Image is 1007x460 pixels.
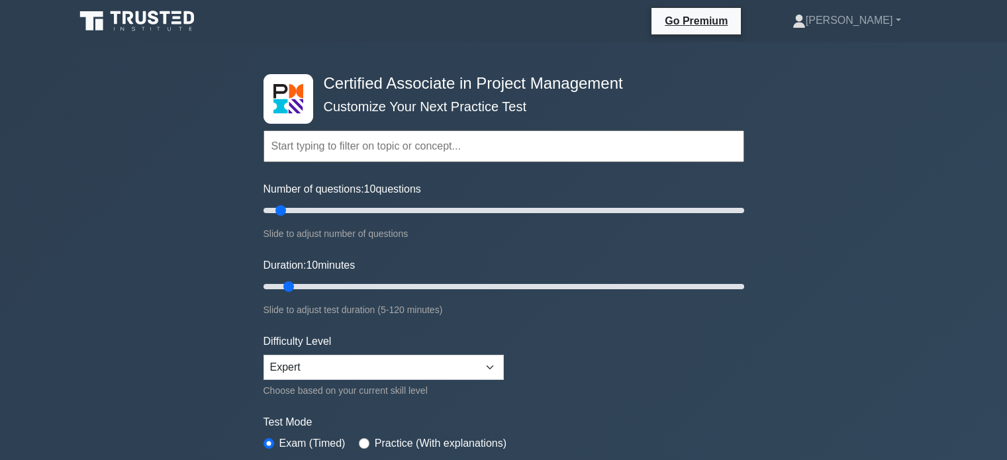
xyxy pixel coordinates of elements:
label: Number of questions: questions [264,181,421,197]
label: Test Mode [264,414,744,430]
a: Go Premium [657,13,736,29]
div: Choose based on your current skill level [264,383,504,398]
label: Exam (Timed) [279,436,346,451]
span: 10 [306,259,318,271]
h4: Certified Associate in Project Management [318,74,679,93]
input: Start typing to filter on topic or concept... [264,130,744,162]
a: [PERSON_NAME] [761,7,933,34]
div: Slide to adjust test duration (5-120 minutes) [264,302,744,318]
label: Practice (With explanations) [375,436,506,451]
span: 10 [364,183,376,195]
div: Slide to adjust number of questions [264,226,744,242]
label: Difficulty Level [264,334,332,349]
label: Duration: minutes [264,257,356,273]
